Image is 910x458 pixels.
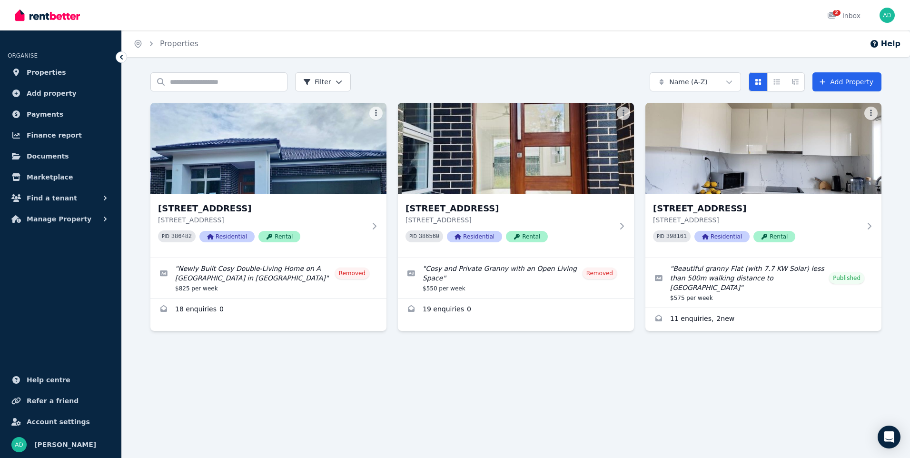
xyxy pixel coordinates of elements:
[27,129,82,141] span: Finance report
[398,258,634,298] a: Edit listing: Cosy and Private Granny with an Open Living Space
[27,150,69,162] span: Documents
[8,84,114,103] a: Add property
[870,38,900,50] button: Help
[162,234,169,239] small: PID
[8,63,114,82] a: Properties
[27,395,79,407] span: Refer a friend
[8,391,114,410] a: Refer a friend
[812,72,881,91] a: Add Property
[398,299,634,321] a: Enquiries for 15A Integrity St, Cameron Park
[27,213,91,225] span: Manage Property
[295,72,351,91] button: Filter
[645,258,881,308] a: Edit listing: Beautiful granny Flat (with 7.7 KW Solar) less than 500m walking distance to Quaker...
[666,233,687,240] code: 398161
[419,233,439,240] code: 386560
[150,103,386,258] a: 15 Integrity St, Cameron Park[STREET_ADDRESS][STREET_ADDRESS]PID 386482ResidentialRental
[27,109,63,120] span: Payments
[150,103,386,194] img: 15 Integrity St, Cameron Park
[749,72,768,91] button: Card view
[753,231,795,242] span: Rental
[645,308,881,331] a: Enquiries for 87a Lovegrove Dr, Quakers Hill
[398,103,634,194] img: 15A Integrity St, Cameron Park
[864,107,878,120] button: More options
[657,234,664,239] small: PID
[27,88,77,99] span: Add property
[27,67,66,78] span: Properties
[833,10,841,16] span: 2
[369,107,383,120] button: More options
[8,126,114,145] a: Finance report
[27,192,77,204] span: Find a tenant
[406,202,613,215] h3: [STREET_ADDRESS]
[171,233,192,240] code: 386482
[199,231,255,242] span: Residential
[158,215,366,225] p: [STREET_ADDRESS]
[258,231,300,242] span: Rental
[8,147,114,166] a: Documents
[880,8,895,23] img: Ajit DANGAL
[653,202,861,215] h3: [STREET_ADDRESS]
[653,215,861,225] p: [STREET_ADDRESS]
[27,416,90,428] span: Account settings
[27,171,73,183] span: Marketplace
[749,72,805,91] div: View options
[650,72,741,91] button: Name (A-Z)
[8,105,114,124] a: Payments
[8,52,38,59] span: ORGANISE
[398,103,634,258] a: 15A Integrity St, Cameron Park[STREET_ADDRESS][STREET_ADDRESS]PID 386560ResidentialRental
[878,426,900,448] div: Open Intercom Messenger
[158,202,366,215] h3: [STREET_ADDRESS]
[827,11,861,20] div: Inbox
[150,299,386,321] a: Enquiries for 15 Integrity St, Cameron Park
[8,189,114,208] button: Find a tenant
[122,30,210,57] nav: Breadcrumb
[447,231,502,242] span: Residential
[11,437,27,452] img: Ajit DANGAL
[27,374,70,386] span: Help centre
[8,412,114,431] a: Account settings
[150,258,386,298] a: Edit listing: Newly Built Cosy Double-Living Home on A Quite Street in Cameroon Park
[645,103,881,194] img: 87a Lovegrove Dr, Quakers Hill
[617,107,630,120] button: More options
[409,234,417,239] small: PID
[786,72,805,91] button: Expanded list view
[406,215,613,225] p: [STREET_ADDRESS]
[303,77,331,87] span: Filter
[694,231,750,242] span: Residential
[767,72,786,91] button: Compact list view
[506,231,548,242] span: Rental
[645,103,881,258] a: 87a Lovegrove Dr, Quakers Hill[STREET_ADDRESS][STREET_ADDRESS]PID 398161ResidentialRental
[160,39,198,48] a: Properties
[669,77,708,87] span: Name (A-Z)
[8,168,114,187] a: Marketplace
[34,439,96,450] span: [PERSON_NAME]
[8,209,114,229] button: Manage Property
[15,8,80,22] img: RentBetter
[8,370,114,389] a: Help centre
